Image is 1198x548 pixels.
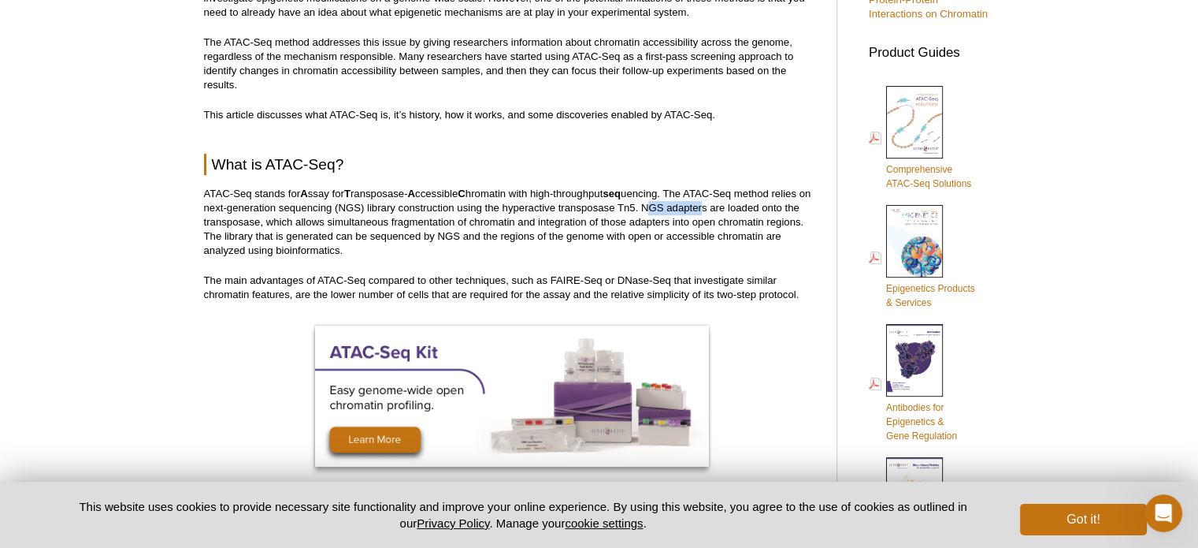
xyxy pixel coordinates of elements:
[886,283,975,308] span: Epigenetics Products & Services
[886,164,971,189] span: Comprehensive ATAC-Seq Solutions
[417,516,489,530] a: Privacy Policy
[300,188,308,199] strong: A
[886,402,957,442] span: Antibodies for Epigenetics & Gene Regulation
[204,154,821,175] h2: What is ATAC-Seq?
[52,498,995,531] p: This website uses cookies to provide necessary site functionality and improve your online experie...
[204,35,821,92] p: The ATAC-Seq method addresses this issue by giving researchers information about chromatin access...
[869,322,957,445] a: Antibodies forEpigenetics &Gene Regulation
[886,86,943,159] img: Comprehensive ATAC-Seq Solutions
[315,326,709,467] img: ATAC-Seq Kit
[407,188,415,199] strong: A
[1020,504,1146,535] button: Got it!
[565,516,643,530] button: cookie settings
[886,457,943,530] img: Rec_prots_140604_cover_web_70x200
[869,84,971,193] a: ComprehensiveATAC-Seq Solutions
[603,188,621,199] strong: seq
[886,205,943,278] img: Epi_brochure_140604_cover_web_70x200
[204,274,821,302] p: The main advantages of ATAC-Seq compared to other techniques, such as FAIRE-Seq or DNase-Seq that...
[869,37,995,60] h3: Product Guides
[886,324,943,397] img: Abs_epi_2015_cover_web_70x200
[869,203,975,311] a: Epigenetics Products& Services
[204,108,821,122] p: This article discusses what ATAC-Seq is, it’s history, how it works, and some discoveries enabled...
[344,188,350,199] strong: T
[1144,494,1182,532] iframe: Intercom live chat
[204,187,821,258] p: ATAC-Seq stands for ssay for ransposase- ccessible hromatin with high-throughput uencing. The ATA...
[458,188,465,199] strong: C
